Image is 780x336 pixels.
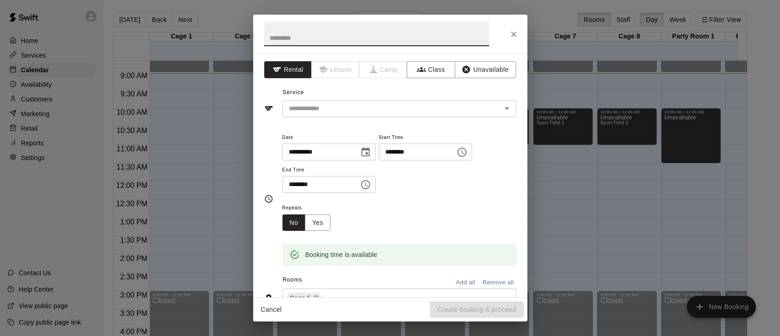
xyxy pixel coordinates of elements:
div: Cage 5 [287,293,322,304]
svg: Rooms [264,293,273,303]
button: Yes [305,214,330,231]
span: Date [282,132,376,144]
span: Rooms [282,277,302,283]
button: Close [505,26,522,43]
button: Choose date, selected date is Oct 11, 2025 [356,143,375,161]
span: End Time [282,164,376,176]
button: Open [500,102,513,115]
button: Rental [264,61,312,78]
button: Add all [451,276,480,290]
svg: Timing [264,194,273,203]
span: Service [282,89,304,96]
svg: Service [264,104,273,113]
div: outlined button group [282,214,331,231]
span: Cage 5 [287,293,314,303]
button: Choose time, selected time is 11:15 AM [453,143,471,161]
button: Cancel [257,301,286,318]
button: Unavailable [455,61,516,78]
div: Booking time is available [305,246,377,263]
span: Camps can only be created in the Services page [360,61,408,78]
span: Repeats [282,202,338,214]
button: Choose time, selected time is 11:45 AM [356,176,375,194]
button: Remove all [480,276,516,290]
button: Class [407,61,455,78]
span: Start Time [379,132,472,144]
button: No [282,214,306,231]
span: Lessons must be created in the Services page first [312,61,360,78]
button: Open [500,292,513,304]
